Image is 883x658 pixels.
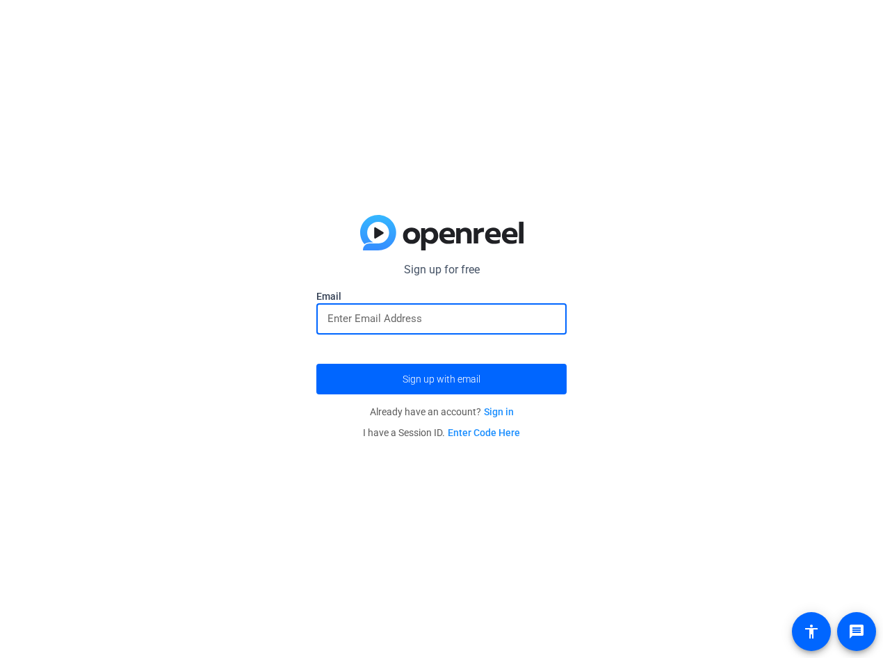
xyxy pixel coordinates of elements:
[848,623,865,640] mat-icon: message
[370,406,514,417] span: Already have an account?
[448,427,520,438] a: Enter Code Here
[484,406,514,417] a: Sign in
[316,262,567,278] p: Sign up for free
[363,427,520,438] span: I have a Session ID.
[360,215,524,251] img: blue-gradient.svg
[316,364,567,394] button: Sign up with email
[803,623,820,640] mat-icon: accessibility
[316,289,567,303] label: Email
[327,310,556,327] input: Enter Email Address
